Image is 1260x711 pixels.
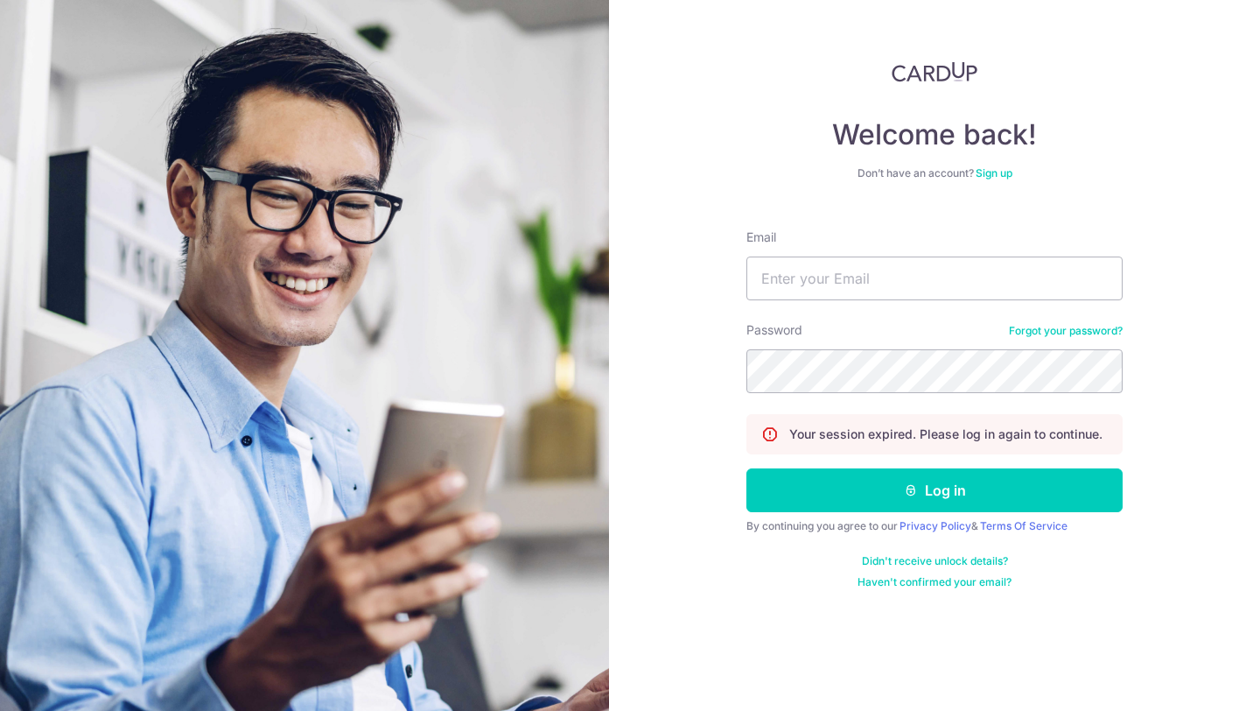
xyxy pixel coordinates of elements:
[789,426,1102,443] p: Your session expired. Please log in again to continue.
[857,575,1011,589] a: Haven't confirmed your email?
[746,519,1123,533] div: By continuing you agree to our &
[980,519,1067,532] a: Terms Of Service
[746,468,1123,512] button: Log in
[746,166,1123,180] div: Don’t have an account?
[976,166,1012,180] a: Sign up
[746,229,776,246] label: Email
[746,321,802,339] label: Password
[746,117,1123,152] h4: Welcome back!
[899,519,971,532] a: Privacy Policy
[892,61,977,82] img: CardUp Logo
[862,554,1008,568] a: Didn't receive unlock details?
[1009,324,1123,338] a: Forgot your password?
[746,257,1123,300] input: Enter your Email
